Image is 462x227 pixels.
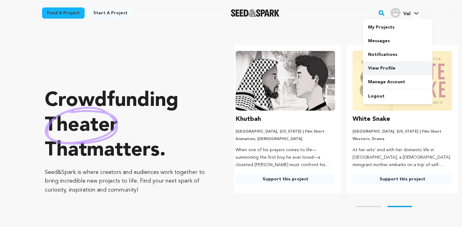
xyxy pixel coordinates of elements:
img: White Snake image [352,51,452,111]
p: [GEOGRAPHIC_DATA], [US_STATE] | Film Short [352,129,452,134]
p: At her wits’ end with her domestic life in [GEOGRAPHIC_DATA], a [DEMOGRAPHIC_DATA] immigrant moth... [352,147,452,169]
img: Seed&Spark Logo Dark Mode [231,9,280,17]
img: user.png [390,8,400,18]
a: Val's Profile [389,7,420,18]
p: Seed&Spark is where creators and audiences work together to bring incredible new projects to life... [45,168,209,195]
a: Fund a project [42,7,85,19]
span: matters [87,141,160,161]
span: Val's Profile [389,7,420,20]
a: Seed&Spark Homepage [231,9,280,17]
span: Val [403,11,410,16]
p: Crowdfunding that . [45,89,209,163]
a: Support this project [352,174,452,185]
p: Western, Drama [352,137,452,142]
a: My Projects [363,20,432,34]
a: Logout [363,89,432,103]
p: [GEOGRAPHIC_DATA], [US_STATE] | Film Short [236,129,335,134]
h3: Khutbah [236,114,261,124]
h3: White Snake [352,114,390,124]
img: hand sketched image [45,107,118,144]
a: Support this project [236,174,335,185]
p: When one of his prayers comes to life—summoning the first boy he ever loved—a closeted [PERSON_NA... [236,147,335,169]
div: Val's Profile [390,8,410,18]
p: Animation, [DEMOGRAPHIC_DATA] [236,137,335,142]
img: Khutbah image [236,51,335,111]
a: Manage Account [363,75,432,89]
a: Messages [363,34,432,48]
a: View Profile [363,61,432,75]
a: Notifications [363,48,432,61]
a: Start a project [88,7,133,19]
